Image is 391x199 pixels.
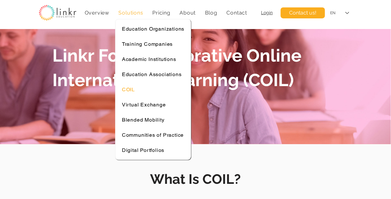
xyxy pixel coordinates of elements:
a: Virtual Exchange [119,98,188,111]
img: linkr_logo_transparentbg.png [39,5,76,21]
a: Contact [223,6,250,19]
div: Solutions [115,19,191,160]
span: Overview [85,10,109,16]
a: Overview [81,6,113,19]
span: Virtual Exchange [122,102,166,108]
span: Education Associations [122,71,182,77]
a: COIL [119,83,188,96]
span: Contact us! [289,9,316,16]
a: Training Companies [119,38,188,50]
span: Blog [205,10,217,16]
span: About [179,10,196,16]
span: Solutions [119,10,143,16]
a: Login [261,10,273,15]
div: About [176,6,199,19]
span: Blended Mobility [122,117,165,123]
span: Linkr For Collaborative Online International Learning (COIL) [53,45,302,90]
a: Contact us! [281,7,325,18]
span: Contact [227,10,247,16]
a: Communities of Practice [119,129,188,141]
a: Blended Mobility [119,114,188,126]
span: Education Organizations [122,26,184,32]
span: Training Companies [122,41,173,47]
div: EN [331,10,336,16]
span: What Is COIL? [150,171,241,187]
nav: Site [81,6,251,19]
div: Solutions [115,6,147,19]
span: COIL [122,86,135,93]
span: Communities of Practice [122,132,184,138]
a: Blog [202,6,221,19]
span: Academic Institutions [122,56,176,62]
a: Digital Portfolios [119,144,188,156]
a: Academic Institutions [119,53,188,65]
a: Education Organizations [119,23,188,35]
div: Language Selector: English [326,6,354,20]
a: Pricing [149,6,174,19]
span: Digital Portfolios [122,147,164,153]
span: Pricing [152,10,170,16]
a: Education Associations [119,68,188,81]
